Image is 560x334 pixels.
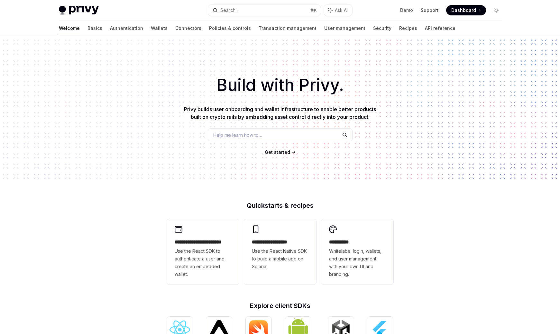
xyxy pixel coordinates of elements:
a: Basics [87,21,102,36]
a: Dashboard [446,5,486,15]
button: Ask AI [324,4,352,16]
a: Demo [400,7,413,13]
a: Support [421,7,438,13]
a: **** *****Whitelabel login, wallets, and user management with your own UI and branding. [321,219,393,285]
span: Use the React Native SDK to build a mobile app on Solana. [252,247,308,270]
span: ⌘ K [310,8,317,13]
h2: Quickstarts & recipes [167,202,393,209]
button: Toggle dark mode [491,5,501,15]
span: Whitelabel login, wallets, and user management with your own UI and branding. [329,247,386,278]
a: User management [324,21,365,36]
div: Search... [220,6,238,14]
a: Security [373,21,391,36]
span: Use the React SDK to authenticate a user and create an embedded wallet. [175,247,231,278]
a: Connectors [175,21,201,36]
h2: Explore client SDKs [167,303,393,309]
button: Search...⌘K [208,4,321,16]
a: Get started [265,149,290,155]
img: light logo [59,6,99,15]
a: Wallets [151,21,168,36]
span: Ask AI [335,7,348,13]
a: Transaction management [259,21,317,36]
a: **** **** **** ***Use the React Native SDK to build a mobile app on Solana. [244,219,316,285]
span: Privy builds user onboarding and wallet infrastructure to enable better products built on crypto ... [184,106,376,120]
a: Recipes [399,21,417,36]
h1: Build with Privy. [10,73,550,98]
span: Help me learn how to… [213,132,262,138]
span: Dashboard [451,7,476,13]
a: Authentication [110,21,143,36]
a: Policies & controls [209,21,251,36]
span: Get started [265,149,290,155]
a: API reference [425,21,455,36]
a: Welcome [59,21,80,36]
